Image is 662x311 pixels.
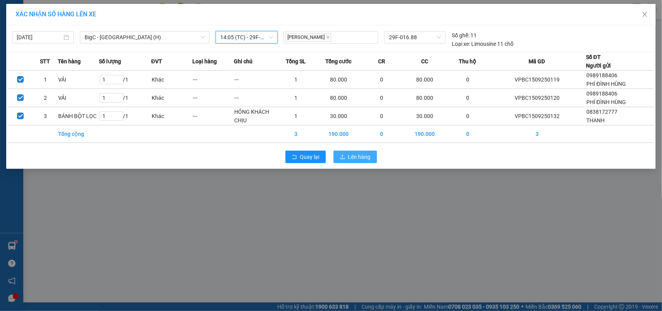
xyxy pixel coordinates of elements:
[99,71,151,89] td: / 1
[316,125,361,143] td: 190.000
[489,89,586,107] td: VPBC1509250120
[586,109,617,115] span: 0838172777
[58,125,99,143] td: Tổng cộng
[33,89,58,107] td: 2
[586,72,617,78] span: 0989188406
[586,90,617,97] span: 0989188406
[489,107,586,125] td: VPBC1509250132
[58,57,81,66] span: Tên hàng
[234,57,252,66] span: Ghi chú
[99,57,121,66] span: Số lượng
[586,117,605,123] span: THANH
[151,57,162,66] span: ĐVT
[275,125,317,143] td: 3
[447,107,489,125] td: 0
[234,107,275,125] td: HỎNG KHÁCH CHỊU
[40,57,50,66] span: STT
[275,71,317,89] td: 1
[452,31,469,40] span: Số ghế:
[99,89,151,107] td: / 1
[300,153,320,161] span: Quay lại
[192,89,234,107] td: ---
[348,153,371,161] span: Lên hàng
[403,125,447,143] td: 190.000
[326,35,330,39] span: close
[192,107,234,125] td: ---
[529,57,545,66] span: Mã GD
[361,71,403,89] td: 0
[421,57,428,66] span: CC
[316,107,361,125] td: 30.000
[447,89,489,107] td: 0
[151,71,193,89] td: Khác
[58,71,99,89] td: VẢI
[275,89,317,107] td: 1
[192,71,234,89] td: ---
[99,107,151,125] td: / 1
[489,125,586,143] td: 3
[292,154,297,160] span: rollback
[316,71,361,89] td: 80.000
[234,71,275,89] td: ---
[642,11,648,17] span: close
[361,125,403,143] td: 0
[361,107,403,125] td: 0
[58,107,99,125] td: BÁNH BỘT LỌC
[452,40,470,48] span: Loại xe:
[201,35,205,40] span: down
[489,71,586,89] td: VPBC1509250119
[340,154,345,160] span: upload
[361,89,403,107] td: 0
[586,81,626,87] span: PHÍ ĐÌNH HÙNG
[316,89,361,107] td: 80.000
[220,31,273,43] span: 14:05 (TC) - 29F-016.88
[378,57,385,66] span: CR
[17,33,62,42] input: 15/09/2025
[285,33,331,42] span: [PERSON_NAME]
[452,40,513,48] div: Limousine 11 chỗ
[286,57,306,66] span: Tổng SL
[403,89,447,107] td: 80.000
[389,31,441,43] span: 29F-016.88
[151,107,193,125] td: Khác
[285,151,326,163] button: rollbackQuay lại
[447,125,489,143] td: 0
[192,57,217,66] span: Loại hàng
[452,31,477,40] div: 11
[16,10,96,18] span: XÁC NHẬN SỐ HÀNG LÊN XE
[33,107,58,125] td: 3
[403,71,447,89] td: 80.000
[151,89,193,107] td: Khác
[586,99,626,105] span: PHÍ ĐÌNH HÙNG
[447,71,489,89] td: 0
[85,31,205,43] span: BigC - Nam Định (H)
[58,89,99,107] td: VẢI
[403,107,447,125] td: 30.000
[459,57,476,66] span: Thu hộ
[586,53,611,70] div: Số ĐT Người gửi
[634,4,656,26] button: Close
[334,151,377,163] button: uploadLên hàng
[326,57,352,66] span: Tổng cước
[33,71,58,89] td: 1
[234,89,275,107] td: ---
[275,107,317,125] td: 1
